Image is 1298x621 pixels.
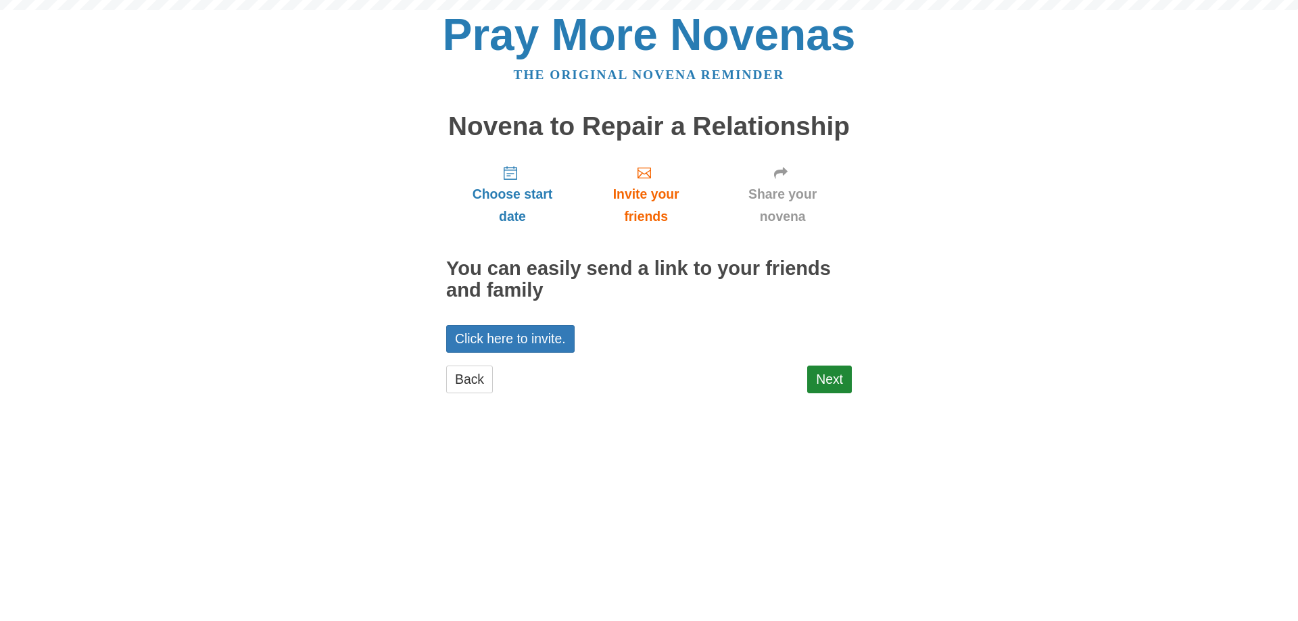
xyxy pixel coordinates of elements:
a: Invite your friends [579,154,713,234]
h2: You can easily send a link to your friends and family [446,258,852,301]
span: Invite your friends [592,183,700,228]
span: Choose start date [460,183,565,228]
h1: Novena to Repair a Relationship [446,112,852,141]
a: The original novena reminder [514,68,785,82]
span: Share your novena [727,183,838,228]
a: Share your novena [713,154,852,234]
a: Back [446,366,493,393]
a: Click here to invite. [446,325,575,353]
a: Pray More Novenas [443,9,856,59]
a: Next [807,366,852,393]
a: Choose start date [446,154,579,234]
